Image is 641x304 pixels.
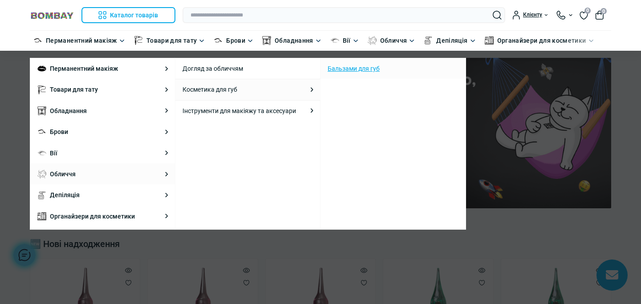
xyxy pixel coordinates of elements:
a: Бальзами для губ [328,64,380,73]
a: Товари для тату [50,85,98,94]
img: BOMBAY [30,11,74,20]
a: Косметика для губ [183,85,237,94]
img: Органайзери для косметики [485,36,494,45]
a: 0 [580,10,588,20]
img: Вії [330,36,339,45]
img: Обладнання [262,36,271,45]
a: Обличчя [380,36,407,45]
a: Догляд за обличчям [183,64,243,73]
button: Каталог товарів [81,7,175,23]
img: Брови [214,36,223,45]
a: Органайзери для косметики [497,36,586,45]
img: Перманентний макіяж [33,36,42,45]
button: 0 [595,11,604,20]
a: Органайзери для косметики [50,211,135,221]
a: Депіляція [436,36,467,45]
img: Товари для тату [134,36,143,45]
a: Інструменти для макіяжу та аксесуари [183,106,296,116]
a: Брови [50,127,68,137]
a: Вії [50,148,57,158]
a: Товари для тату [146,36,197,45]
a: Обличчя [50,169,76,179]
a: Перманентний макіяж [50,64,118,73]
span: 0 [584,8,591,14]
a: Перманентний макіяж [46,36,117,45]
a: Обладнання [50,106,87,116]
a: Депіляція [50,190,80,200]
a: Брови [226,36,245,45]
img: Обличчя [368,36,377,45]
a: Вії [343,36,351,45]
img: Депіляція [424,36,433,45]
span: 0 [600,8,607,14]
a: Обладнання [275,36,313,45]
button: Search [493,11,502,20]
